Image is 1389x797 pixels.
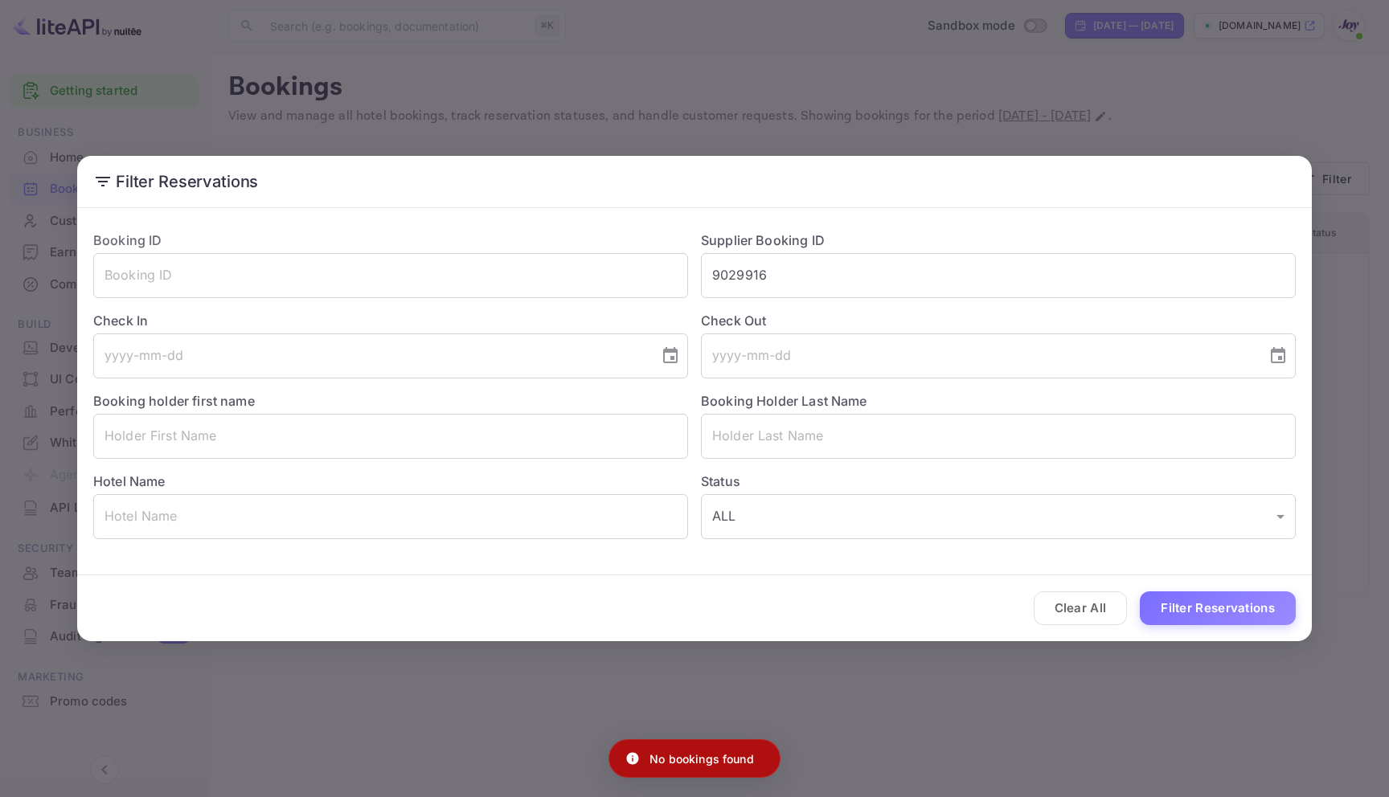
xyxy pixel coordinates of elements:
label: Booking ID [93,232,162,248]
div: ALL [701,494,1296,539]
label: Booking holder first name [93,393,255,409]
input: yyyy-mm-dd [93,333,648,378]
input: Holder First Name [93,414,688,459]
label: Check Out [701,311,1296,330]
label: Hotel Name [93,473,166,489]
input: Hotel Name [93,494,688,539]
button: Filter Reservations [1140,591,1296,626]
label: Supplier Booking ID [701,232,825,248]
button: Choose date [654,340,686,372]
input: Supplier Booking ID [701,253,1296,298]
p: No bookings found [649,750,754,767]
input: yyyy-mm-dd [701,333,1256,378]
label: Status [701,472,1296,491]
h2: Filter Reservations [77,156,1312,207]
input: Holder Last Name [701,414,1296,459]
label: Check In [93,311,688,330]
button: Choose date [1262,340,1294,372]
input: Booking ID [93,253,688,298]
label: Booking Holder Last Name [701,393,867,409]
button: Clear All [1034,591,1128,626]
